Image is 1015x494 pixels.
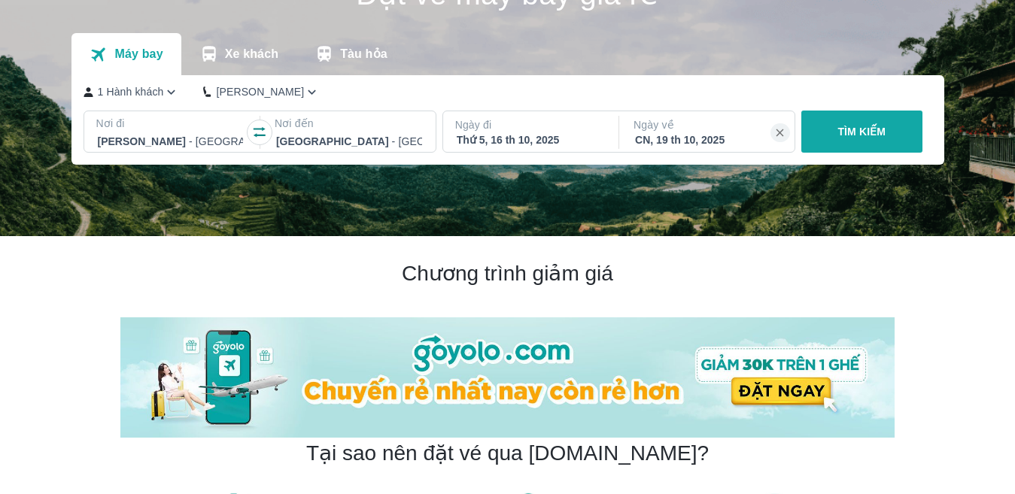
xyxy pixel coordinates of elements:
[84,84,180,100] button: 1 Hành khách
[216,84,304,99] p: [PERSON_NAME]
[114,47,163,62] p: Máy bay
[96,116,245,131] p: Nơi đi
[837,124,886,139] p: TÌM KIẾM
[455,117,604,132] p: Ngày đi
[71,33,406,75] div: transportation tabs
[801,111,922,153] button: TÌM KIẾM
[635,132,781,147] div: CN, 19 th 10, 2025
[457,132,603,147] div: Thứ 5, 16 th 10, 2025
[306,440,709,467] h2: Tại sao nên đặt vé qua [DOMAIN_NAME]?
[225,47,278,62] p: Xe khách
[120,317,895,438] img: banner-home
[120,260,895,287] h2: Chương trình giảm giá
[203,84,320,100] button: [PERSON_NAME]
[634,117,783,132] p: Ngày về
[98,84,164,99] p: 1 Hành khách
[340,47,387,62] p: Tàu hỏa
[275,116,424,131] p: Nơi đến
